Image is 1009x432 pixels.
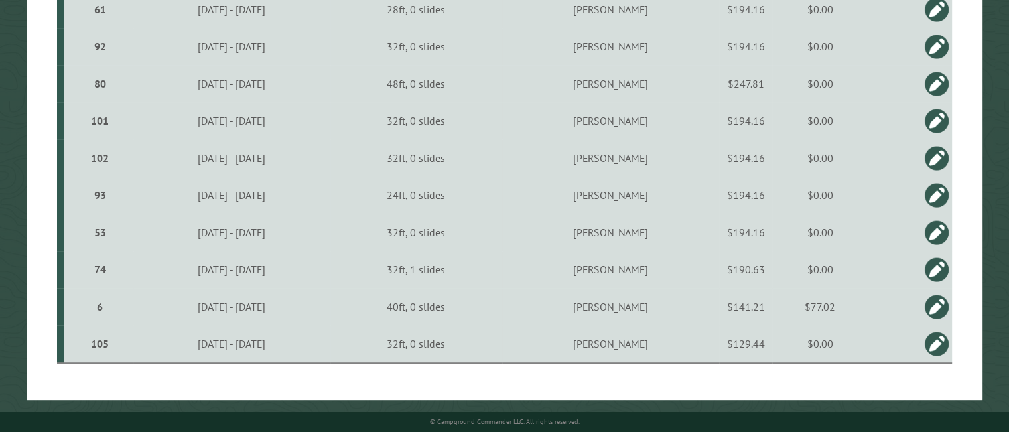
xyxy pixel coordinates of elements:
[69,77,131,90] div: 80
[502,139,719,177] td: [PERSON_NAME]
[502,65,719,102] td: [PERSON_NAME]
[69,263,131,276] div: 74
[772,288,868,325] td: $77.02
[69,40,131,53] div: 92
[502,28,719,65] td: [PERSON_NAME]
[772,139,868,177] td: $0.00
[135,337,328,350] div: [DATE] - [DATE]
[69,226,131,239] div: 53
[719,177,772,214] td: $194.16
[69,3,131,16] div: 61
[772,65,868,102] td: $0.00
[330,325,502,363] td: 32ft, 0 slides
[772,251,868,288] td: $0.00
[502,288,719,325] td: [PERSON_NAME]
[719,325,772,363] td: $129.44
[502,177,719,214] td: [PERSON_NAME]
[135,226,328,239] div: [DATE] - [DATE]
[135,300,328,313] div: [DATE] - [DATE]
[772,28,868,65] td: $0.00
[330,65,502,102] td: 48ft, 0 slides
[69,151,131,165] div: 102
[69,337,131,350] div: 105
[330,251,502,288] td: 32ft, 1 slides
[502,102,719,139] td: [PERSON_NAME]
[502,251,719,288] td: [PERSON_NAME]
[430,417,580,426] small: © Campground Commander LLC. All rights reserved.
[135,151,328,165] div: [DATE] - [DATE]
[135,3,328,16] div: [DATE] - [DATE]
[502,214,719,251] td: [PERSON_NAME]
[772,214,868,251] td: $0.00
[719,102,772,139] td: $194.16
[135,263,328,276] div: [DATE] - [DATE]
[330,177,502,214] td: 24ft, 0 slides
[719,214,772,251] td: $194.16
[330,28,502,65] td: 32ft, 0 slides
[772,102,868,139] td: $0.00
[330,288,502,325] td: 40ft, 0 slides
[69,300,131,313] div: 6
[69,188,131,202] div: 93
[135,40,328,53] div: [DATE] - [DATE]
[135,114,328,127] div: [DATE] - [DATE]
[135,77,328,90] div: [DATE] - [DATE]
[719,139,772,177] td: $194.16
[719,288,772,325] td: $141.21
[330,139,502,177] td: 32ft, 0 slides
[772,177,868,214] td: $0.00
[772,325,868,363] td: $0.00
[330,102,502,139] td: 32ft, 0 slides
[719,65,772,102] td: $247.81
[135,188,328,202] div: [DATE] - [DATE]
[502,325,719,363] td: [PERSON_NAME]
[719,251,772,288] td: $190.63
[69,114,131,127] div: 101
[719,28,772,65] td: $194.16
[330,214,502,251] td: 32ft, 0 slides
